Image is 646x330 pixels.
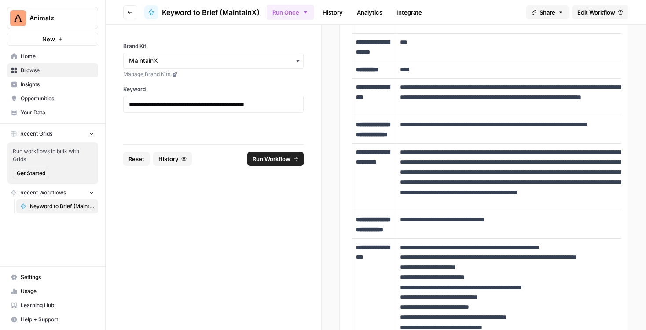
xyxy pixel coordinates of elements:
a: Settings [7,270,98,284]
span: Share [540,8,555,17]
a: Usage [7,284,98,298]
button: Help + Support [7,312,98,326]
span: Recent Workflows [20,189,66,197]
a: Learning Hub [7,298,98,312]
span: Your Data [21,109,94,117]
span: Get Started [17,169,45,177]
span: Animalz [29,14,83,22]
a: Manage Brand Kits [123,70,304,78]
button: Get Started [13,168,49,179]
a: Edit Workflow [572,5,628,19]
button: Share [526,5,569,19]
button: Recent Grids [7,127,98,140]
img: Animalz Logo [10,10,26,26]
button: Reset [123,152,150,166]
a: Insights [7,77,98,92]
span: Run workflows in bulk with Grids [13,147,93,163]
label: Brand Kit [123,42,304,50]
span: Insights [21,81,94,88]
span: Opportunities [21,95,94,103]
span: Run Workflow [253,154,290,163]
a: Keyword to Brief (MaintainX) [16,199,98,213]
a: Your Data [7,106,98,120]
button: Run Once [267,5,314,20]
a: Analytics [352,5,388,19]
a: Home [7,49,98,63]
span: Learning Hub [21,301,94,309]
span: Browse [21,66,94,74]
button: Workspace: Animalz [7,7,98,29]
button: New [7,33,98,46]
span: Home [21,52,94,60]
button: Run Workflow [247,152,304,166]
a: Browse [7,63,98,77]
span: Keyword to Brief (MaintainX) [30,202,94,210]
span: Recent Grids [20,130,52,138]
button: History [153,152,192,166]
span: Keyword to Brief (MaintainX) [162,7,260,18]
span: New [42,35,55,44]
span: Help + Support [21,315,94,323]
a: Opportunities [7,92,98,106]
a: Integrate [391,5,427,19]
span: Edit Workflow [577,8,615,17]
a: History [317,5,348,19]
button: Recent Workflows [7,186,98,199]
span: History [158,154,179,163]
input: MaintainX [129,56,298,65]
span: Reset [128,154,144,163]
span: Settings [21,273,94,281]
span: Usage [21,287,94,295]
a: Keyword to Brief (MaintainX) [144,5,260,19]
label: Keyword [123,85,304,93]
